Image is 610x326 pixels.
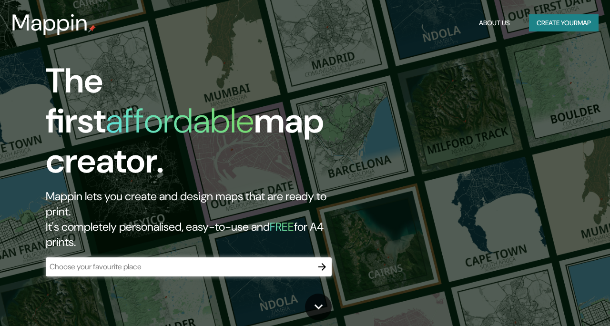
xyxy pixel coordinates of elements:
[529,14,599,32] button: Create yourmap
[46,261,313,272] input: Choose your favourite place
[46,189,351,250] h2: Mappin lets you create and design maps that are ready to print. It's completely personalised, eas...
[11,10,88,36] h3: Mappin
[475,14,514,32] button: About Us
[46,61,351,189] h1: The first map creator.
[106,99,254,143] h1: affordable
[270,219,294,234] h5: FREE
[88,25,96,32] img: mappin-pin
